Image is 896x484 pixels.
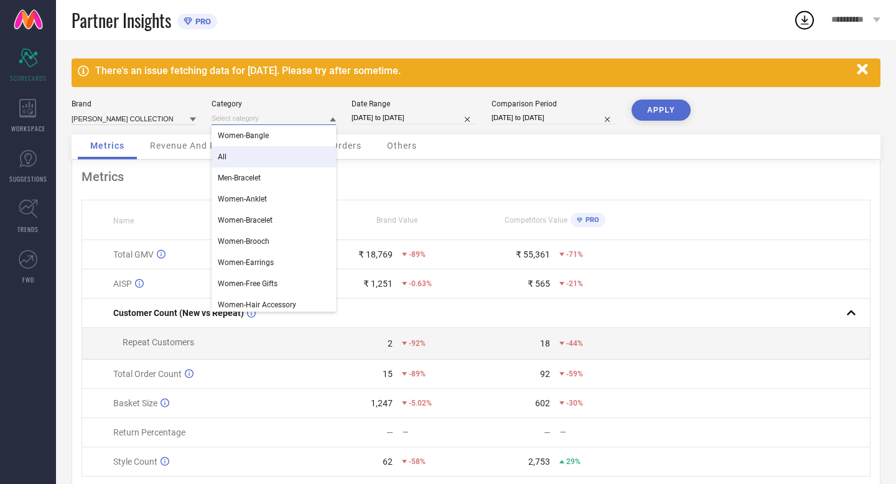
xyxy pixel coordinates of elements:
span: -30% [566,399,583,407]
div: ₹ 18,769 [358,249,393,259]
span: Style Count [113,457,157,467]
span: All [218,152,226,161]
div: 92 [540,369,550,379]
div: Women-Bangle [212,125,336,146]
span: PRO [192,17,211,26]
span: Women-Bangle [218,131,269,140]
div: Date Range [352,100,476,108]
span: AISP [113,279,132,289]
span: Total GMV [113,249,154,259]
span: Repeat Customers [123,337,194,347]
span: Women-Brooch [218,237,269,246]
div: Women-Brooch [212,231,336,252]
span: Brand Value [376,216,418,225]
span: Women-Bracelet [218,216,273,225]
div: 62 [383,457,393,467]
div: Comparison Period [492,100,616,108]
span: -89% [409,370,426,378]
span: -44% [566,339,583,348]
span: Return Percentage [113,427,185,437]
div: Women-Hair Accessory [212,294,336,315]
span: PRO [582,216,599,224]
span: Name [113,216,134,225]
div: Women-Anklet [212,188,336,210]
span: Metrics [90,141,124,151]
div: ₹ 565 [528,279,550,289]
div: Brand [72,100,196,108]
span: TRENDS [17,225,39,234]
span: -59% [566,370,583,378]
span: Women-Free Gifts [218,279,278,288]
span: -0.63% [409,279,432,288]
div: There's an issue fetching data for [DATE]. Please try after sometime. [95,65,851,77]
span: -92% [409,339,426,348]
span: Partner Insights [72,7,171,33]
div: 2,753 [528,457,550,467]
input: Select date range [352,111,476,124]
div: 602 [535,398,550,408]
span: Women-Anklet [218,195,267,203]
div: ₹ 55,361 [516,249,550,259]
div: ₹ 1,251 [363,279,393,289]
div: Category [212,100,336,108]
input: Select category [212,112,336,125]
span: Revenue And Pricing [150,141,241,151]
div: 1,247 [371,398,393,408]
span: SCORECARDS [10,73,47,83]
span: Basket Size [113,398,157,408]
span: Women-Earrings [218,258,274,267]
div: Women-Earrings [212,252,336,273]
div: Women-Free Gifts [212,273,336,294]
button: APPLY [632,100,691,121]
span: -5.02% [409,399,432,407]
span: -21% [566,279,583,288]
div: — [560,428,633,437]
span: -71% [566,250,583,259]
div: — [386,427,393,437]
span: -58% [409,457,426,466]
div: Women-Bracelet [212,210,336,231]
span: Customer Count (New vs Repeat) [113,308,244,318]
span: -89% [409,250,426,259]
div: — [403,428,475,437]
span: FWD [22,275,34,284]
span: Total Order Count [113,369,182,379]
span: Men-Bracelet [218,174,261,182]
div: Men-Bracelet [212,167,336,188]
span: SUGGESTIONS [9,174,47,184]
span: 29% [566,457,581,466]
input: Select comparison period [492,111,616,124]
div: 2 [388,338,393,348]
div: All [212,146,336,167]
div: 15 [383,369,393,379]
span: Women-Hair Accessory [218,300,296,309]
span: Competitors Value [505,216,567,225]
div: — [544,427,551,437]
div: 18 [540,338,550,348]
span: Others [387,141,417,151]
span: WORKSPACE [11,124,45,133]
div: Metrics [82,169,870,184]
div: Open download list [793,9,816,31]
